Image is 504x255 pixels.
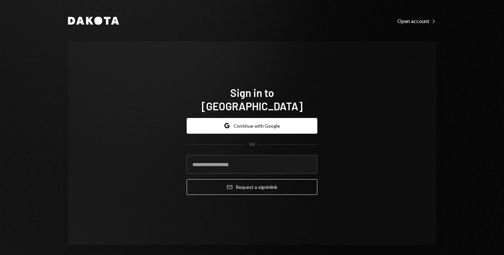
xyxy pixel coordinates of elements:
button: Request a signinlink [187,179,317,195]
a: Open account [397,17,436,24]
div: OR [249,142,255,147]
div: Open account [397,18,436,24]
button: Continue with Google [187,118,317,134]
h1: Sign in to [GEOGRAPHIC_DATA] [187,86,317,113]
